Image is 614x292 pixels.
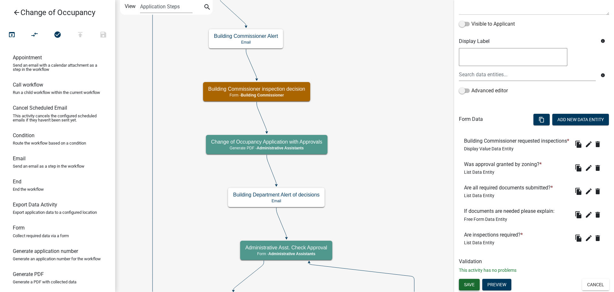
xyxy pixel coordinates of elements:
[594,186,604,196] button: delete
[585,234,593,242] i: edit
[214,33,278,39] h5: Building Commissioner Alert
[13,234,69,238] p: Collect required data via a form
[573,186,584,196] button: file_copy
[214,40,278,45] p: Email
[13,210,97,214] p: Export application data to a configured location
[573,233,584,243] button: file_copy
[594,210,604,220] button: delete
[594,210,604,220] wm-modal-confirm: Delete
[584,233,594,243] button: edit
[585,188,593,195] i: edit
[13,155,26,162] h6: Email
[575,164,582,172] i: file_copy
[459,20,515,28] label: Visible to Applicant
[459,116,483,122] h6: Form Data
[211,139,322,145] h5: Change of Occupancy Application with Approvals
[584,210,594,220] button: edit
[13,82,43,88] h6: Call workflow
[464,232,525,238] h6: Are inspections required?
[585,140,593,148] i: edit
[459,267,609,274] p: This activity has no problems
[594,139,604,149] wm-modal-confirm: Delete
[13,202,57,208] h6: Export Data Activity
[594,211,602,219] i: delete
[245,245,327,251] h5: Administrative Asst. Check Approval
[13,164,84,168] p: Send an email as a step in the workflow
[573,163,584,173] button: file_copy
[99,31,107,40] i: save
[208,86,305,92] h5: Building Commissioner inspection decision
[575,140,582,148] i: file_copy
[13,90,100,95] p: Run a child workflow within the current workflow
[584,163,594,173] button: edit
[459,87,508,95] label: Advanced editor
[464,208,557,214] h6: If documents are needed please explain:
[13,257,101,261] p: Generate an application number for the workflow
[13,141,86,145] p: Route the workflow based on a condition
[268,252,315,256] span: Administrative Assistants
[594,163,604,173] button: delete
[202,3,212,13] button: search
[594,186,604,196] wm-modal-confirm: Delete
[13,271,44,277] h6: Generate PDF
[92,28,115,42] button: Save
[459,258,609,264] h6: Validation
[208,93,305,97] p: Form -
[233,199,319,203] p: Email
[482,279,511,290] button: Preview
[13,54,42,61] h6: Appointment
[13,248,78,254] h6: Generate application number
[76,31,84,40] i: publish
[54,31,61,40] i: check_circle
[552,114,609,125] button: Add New Data Entity
[464,282,475,287] span: Save
[13,114,102,122] p: This activity cancels the configured scheduled emails if they haven't been sent yet.
[233,192,319,198] h5: Building Department Alert of decisions
[0,28,115,44] div: Workflow actions
[585,164,593,172] i: edit
[594,233,604,243] button: delete
[8,31,16,40] i: open_in_browser
[573,210,584,220] button: file_copy
[594,234,602,242] i: delete
[464,146,514,151] span: Display Value Data Entity
[13,63,102,71] p: Send an email with a calendar attachment as a step in the workflow
[464,185,555,191] h6: Are all required documents submitted?
[573,139,584,149] button: file_copy
[23,28,46,42] button: Auto Layout
[584,139,594,149] button: edit
[241,93,284,97] span: Building Commissioner
[582,279,609,290] button: Cancel
[594,164,602,172] i: delete
[13,9,20,18] i: arrow_back
[13,225,25,231] h6: Form
[464,138,572,144] h6: Building Commissioner requested inspections
[69,28,92,42] button: Publish
[459,279,480,290] button: Save
[464,161,544,167] h6: Was approval granted by zoning?
[464,240,494,245] span: List Data Entity
[533,114,550,125] button: content_copy
[31,31,39,40] i: compare_arrows
[585,211,593,219] i: edit
[464,217,507,222] span: Free Form Data Entity
[13,105,67,111] h6: Cancel Scheduled Email
[594,188,602,195] i: delete
[594,163,604,173] wm-modal-confirm: Delete
[203,3,211,12] i: search
[594,140,602,148] i: delete
[13,187,44,191] p: End the workflow
[46,28,69,42] button: No problems
[464,170,494,175] span: List Data Entity
[459,68,596,81] input: Search data entities...
[575,188,582,195] i: file_copy
[0,28,23,42] button: Test Workflow
[464,193,494,198] span: List Data Entity
[533,117,550,122] wm-modal-confirm: Bulk Actions
[211,146,322,150] p: Generate PDF -
[257,146,304,150] span: Administrative Assistants
[594,139,604,149] button: delete
[13,132,35,138] h6: Condition
[575,234,582,242] i: file_copy
[601,39,605,43] i: info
